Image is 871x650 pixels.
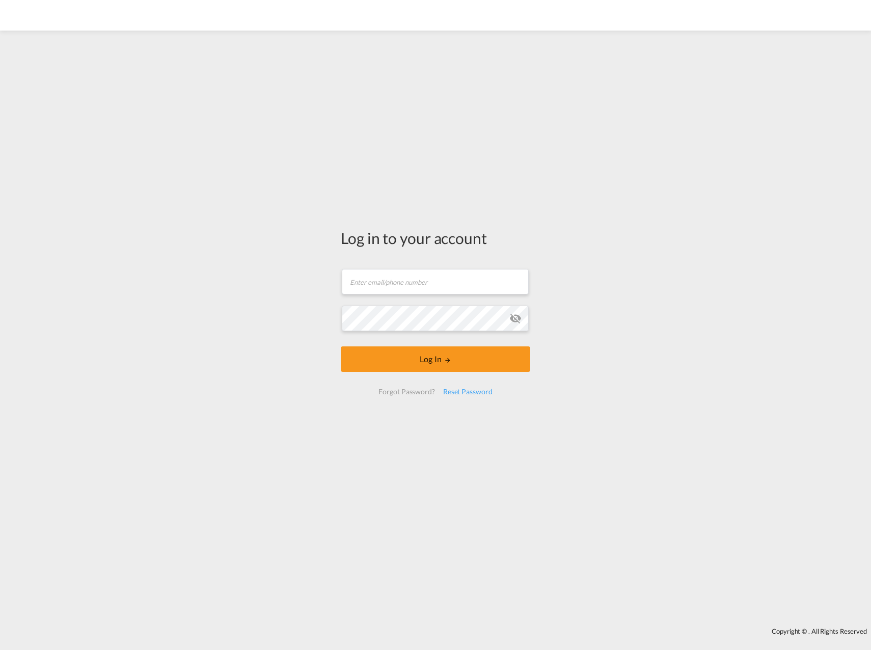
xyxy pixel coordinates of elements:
div: Reset Password [439,383,497,401]
button: LOGIN [341,346,530,372]
div: Log in to your account [341,227,530,249]
md-icon: icon-eye-off [509,312,522,324]
div: Forgot Password? [374,383,439,401]
input: Enter email/phone number [342,269,529,294]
